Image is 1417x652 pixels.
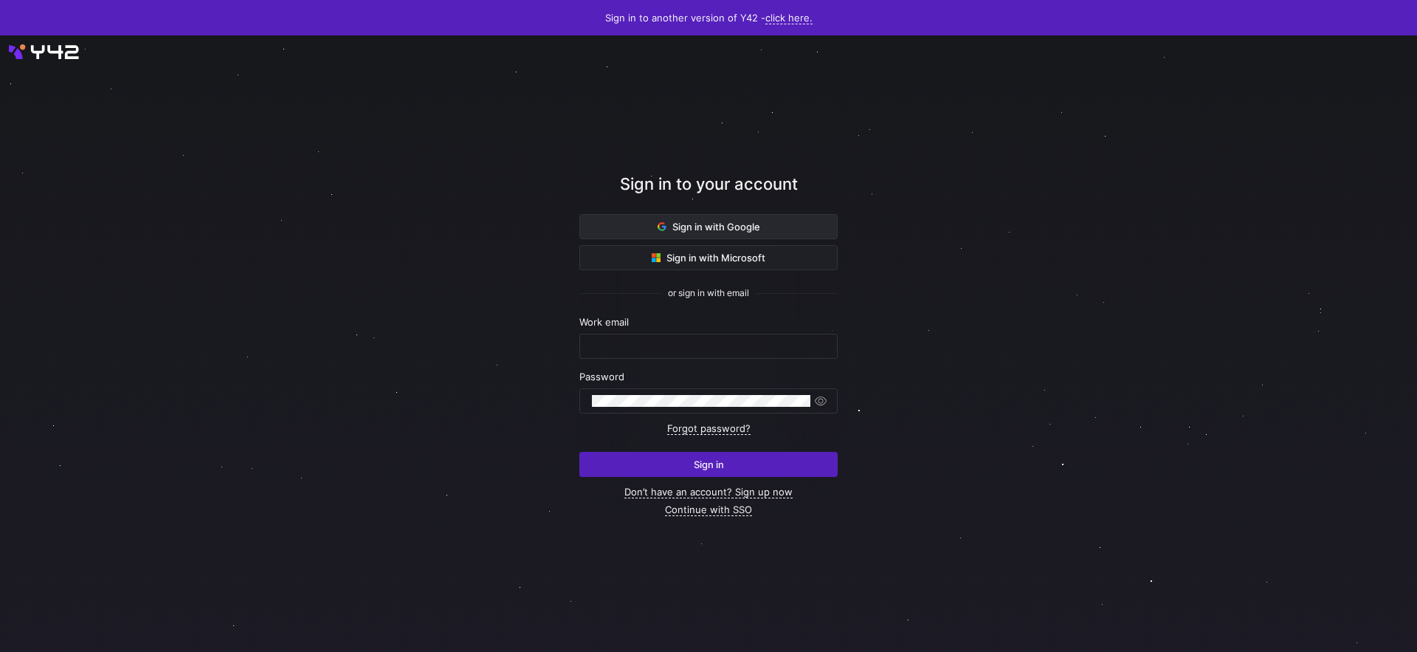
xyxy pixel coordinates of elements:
[579,214,838,239] button: Sign in with Google
[579,245,838,270] button: Sign in with Microsoft
[579,452,838,477] button: Sign in
[694,459,724,470] span: Sign in
[579,316,629,328] span: Work email
[652,252,765,264] span: Sign in with Microsoft
[668,288,749,298] span: or sign in with email
[579,371,624,382] span: Password
[765,12,813,24] a: click here.
[579,172,838,214] div: Sign in to your account
[658,221,760,233] span: Sign in with Google
[665,504,752,516] a: Continue with SSO
[624,486,793,498] a: Don’t have an account? Sign up now
[667,422,751,435] a: Forgot password?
